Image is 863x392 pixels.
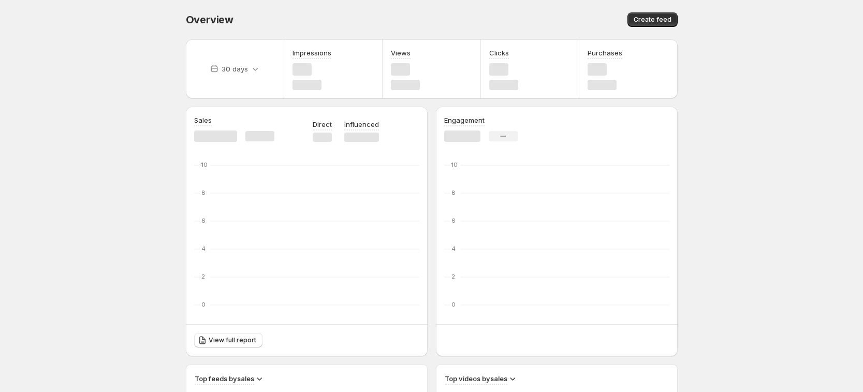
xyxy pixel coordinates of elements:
h3: Clicks [489,48,509,58]
p: Influenced [344,119,379,129]
text: 10 [451,161,458,168]
h3: Sales [194,115,212,125]
text: 4 [451,245,456,252]
text: 10 [201,161,208,168]
h3: Top feeds by sales [195,373,254,384]
text: 8 [201,189,206,196]
h3: Impressions [292,48,331,58]
h3: Purchases [588,48,622,58]
text: 6 [451,217,456,224]
span: Create feed [634,16,671,24]
text: 0 [201,301,206,308]
text: 8 [451,189,456,196]
button: Create feed [627,12,678,27]
text: 4 [201,245,206,252]
text: 2 [201,273,205,280]
p: 30 days [222,64,248,74]
span: View full report [209,336,256,344]
h3: Views [391,48,411,58]
h3: Engagement [444,115,485,125]
text: 2 [451,273,455,280]
text: 6 [201,217,206,224]
h3: Top videos by sales [445,373,507,384]
p: Direct [313,119,332,129]
text: 0 [451,301,456,308]
a: View full report [194,333,262,347]
span: Overview [186,13,233,26]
